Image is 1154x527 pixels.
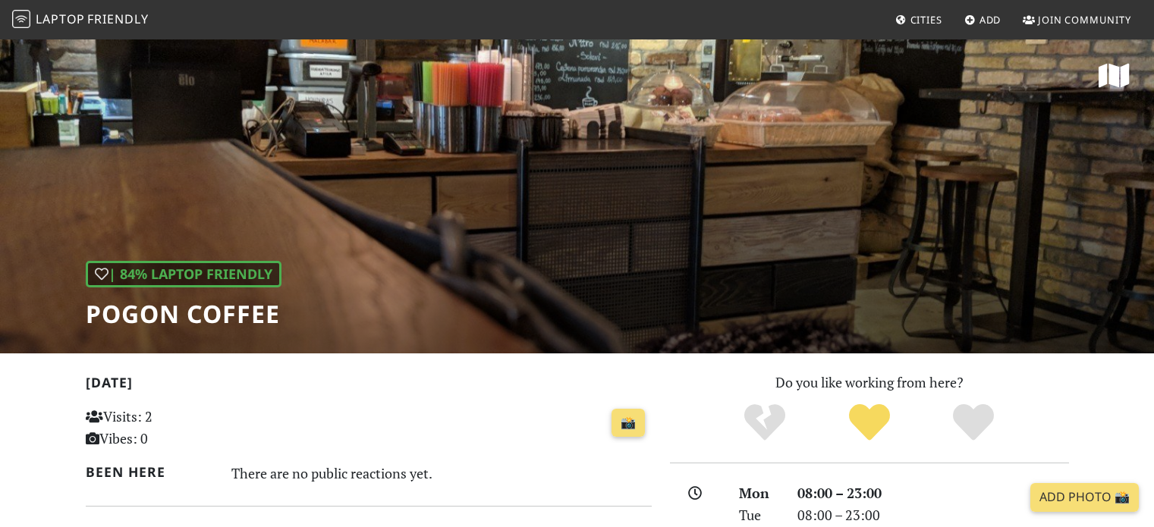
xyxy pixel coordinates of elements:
div: Definitely! [921,402,1026,444]
h2: Been here [86,464,214,480]
div: No [712,402,817,444]
a: Add [958,6,1008,33]
span: Join Community [1038,13,1131,27]
span: Laptop [36,11,85,27]
h1: Pogon Coffee [86,300,281,328]
h2: [DATE] [86,375,652,397]
div: | 84% Laptop Friendly [86,261,281,287]
p: Do you like working from here? [670,372,1069,394]
p: Visits: 2 Vibes: 0 [86,406,263,450]
img: LaptopFriendly [12,10,30,28]
div: Yes [817,402,922,444]
span: Add [979,13,1001,27]
div: There are no public reactions yet. [231,461,652,485]
span: Cities [910,13,942,27]
div: Tue [730,504,788,526]
a: Add Photo 📸 [1030,483,1139,512]
a: LaptopFriendly LaptopFriendly [12,7,149,33]
div: 08:00 – 23:00 [788,504,1078,526]
div: Mon [730,482,788,504]
a: 📸 [612,409,645,438]
span: Friendly [87,11,148,27]
a: Join Community [1017,6,1137,33]
a: Cities [889,6,948,33]
div: 08:00 – 23:00 [788,482,1078,504]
